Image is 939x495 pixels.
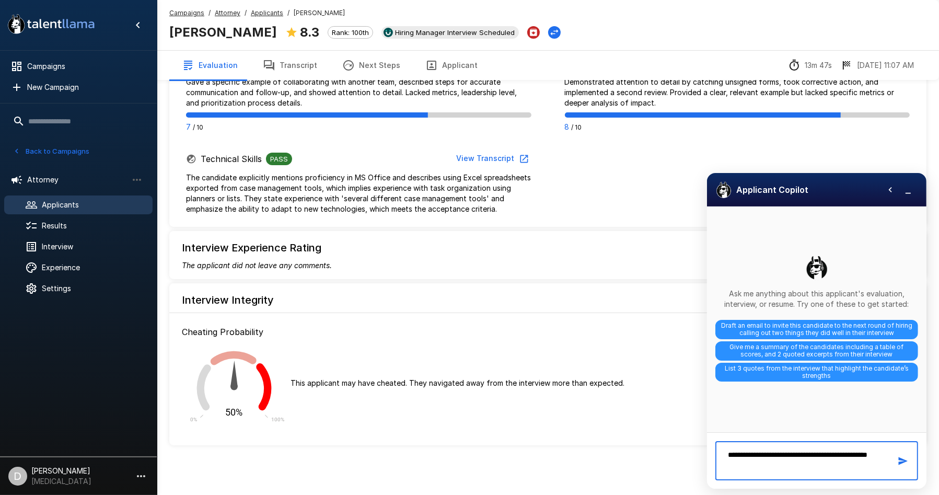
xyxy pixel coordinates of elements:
div: The time between starting and completing the interview [788,59,832,72]
p: Cheating Probability [182,326,914,338]
button: View Transcript [453,149,531,168]
span: List 3 quotes from the interview that highlight the candidate’s strengths [715,363,918,382]
span: Draft an email to invite this candidate to the next round of hiring calling out two things they d... [715,320,918,339]
span: PASS [266,155,292,163]
span: / 10 [193,122,203,133]
button: Change Stage [548,26,561,39]
h6: Applicant Copilot [736,182,808,197]
b: 8.3 [300,25,319,40]
text: 50% [225,407,242,418]
p: 8 [565,122,570,132]
p: Demonstrated attention to detail by catching unsigned forms, took corrective action, and implemen... [565,77,910,108]
span: / [245,8,247,18]
div: View profile in UKG [381,26,519,39]
text: 0% [190,417,197,423]
span: [PERSON_NAME] [294,8,345,18]
div: The date and time when the interview was completed [840,59,914,72]
p: Gave a specific example of collaborating with another team, described steps for accurate communic... [186,77,531,108]
p: Technical Skills [201,153,262,165]
p: This applicant may have cheated. They navigated away from the interview more than expected. [291,378,624,388]
button: Applicant [413,51,490,80]
span: / [287,8,289,18]
span: Rank: 100th [328,28,373,37]
img: logo_glasses@2x.png [804,255,829,280]
button: Transcript [250,51,330,80]
span: Hiring Manager Interview Scheduled [391,28,519,37]
span: / [208,8,211,18]
p: 13m 47s [805,60,832,71]
p: 7 [186,122,191,132]
img: ukg_logo.jpeg [384,28,393,37]
u: Campaigns [169,9,204,17]
b: [PERSON_NAME] [169,25,277,40]
p: Ask me anything about this applicant's evaluation, interview, or resume. Try one of these to get ... [715,289,918,309]
p: [DATE] 11:07 AM [857,60,914,71]
h6: Interview Experience Rating [182,239,332,256]
i: The applicant did not leave any comments. [182,261,332,270]
u: Applicants [251,9,283,17]
span: / 10 [572,122,582,133]
button: Next Steps [330,51,413,80]
text: 100% [271,417,284,423]
p: The candidate explicitly mentions proficiency in MS Office and describes using Excel spreadsheets... [186,172,531,214]
h6: Interview Integrity [169,292,926,308]
span: Give me a summary of the candidates including a table of scores, and 2 quoted excerpts from their... [715,341,918,361]
img: logo_glasses@2x.png [715,181,732,198]
button: Evaluation [169,51,250,80]
u: Attorney [215,9,240,17]
button: Archive Applicant [527,26,540,39]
